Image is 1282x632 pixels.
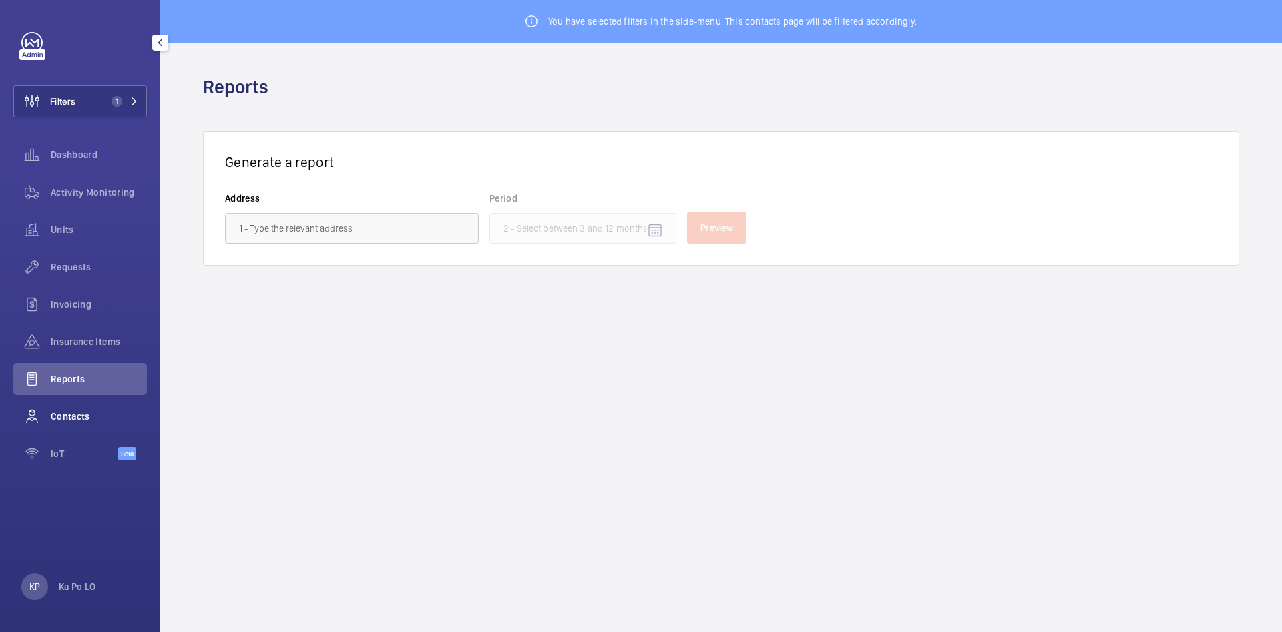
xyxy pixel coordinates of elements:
[700,222,733,233] span: Preview
[203,75,276,99] h1: Reports
[112,96,122,107] span: 1
[51,148,147,162] span: Dashboard
[51,260,147,274] span: Requests
[225,153,1217,170] h3: Generate a report
[118,447,136,460] span: Beta
[50,95,75,108] span: Filters
[51,372,147,386] span: Reports
[51,447,118,460] span: IoT
[59,580,96,593] p: Ka Po LO
[51,223,147,236] span: Units
[51,298,147,311] span: Invoicing
[51,186,147,199] span: Activity Monitoring
[51,335,147,348] span: Insurance items
[225,192,479,205] label: Address
[29,580,40,593] p: KP
[687,212,746,244] button: Preview
[13,85,147,117] button: Filters1
[51,410,147,423] span: Contacts
[225,213,479,244] input: 1 - Type the relevant address
[489,192,676,205] label: Period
